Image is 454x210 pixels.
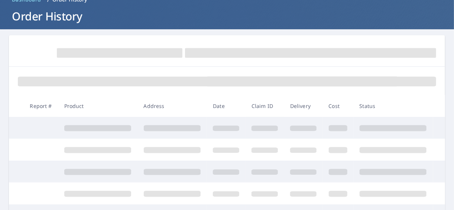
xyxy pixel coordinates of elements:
th: Status [354,95,433,117]
th: Date [207,95,246,117]
th: Report # [24,95,58,117]
th: Claim ID [246,95,284,117]
th: Address [138,95,207,117]
th: Delivery [284,95,323,117]
th: Product [58,95,138,117]
th: Cost [323,95,354,117]
h1: Order History [9,9,445,24]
